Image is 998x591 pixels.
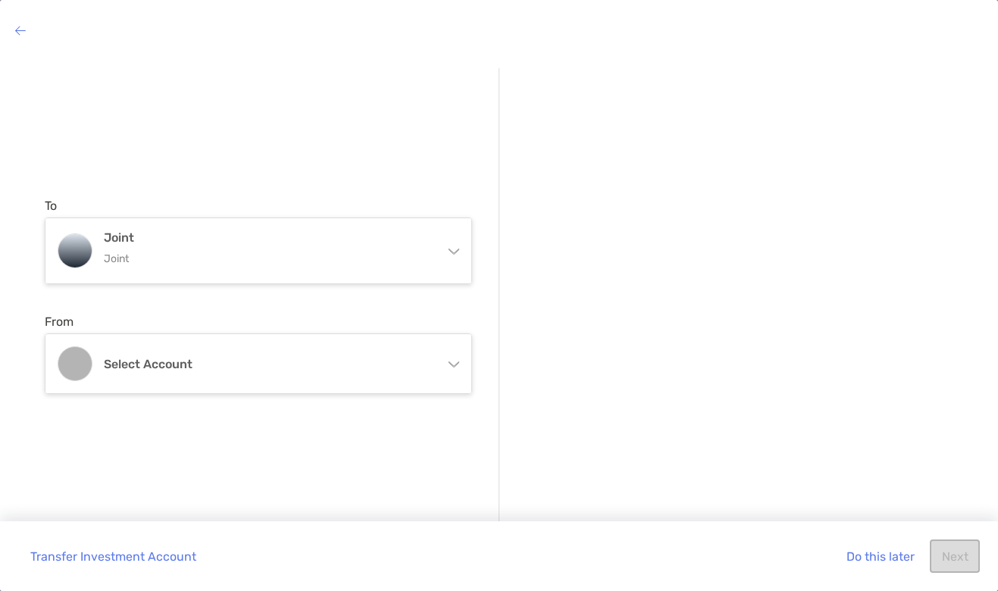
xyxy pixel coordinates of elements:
h4: Select account [104,357,431,371]
button: Do this later [834,539,926,573]
label: To [45,199,57,213]
label: From [45,314,74,329]
h4: Joint [104,230,431,245]
p: Joint [104,249,431,268]
img: Joint [58,234,92,267]
button: Transfer Investment Account [18,539,208,573]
